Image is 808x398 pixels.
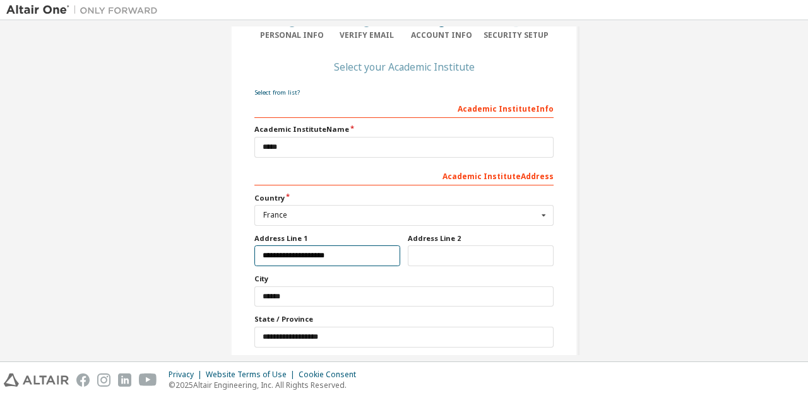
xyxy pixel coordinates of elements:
[139,373,157,387] img: youtube.svg
[254,98,554,118] div: Academic Institute Info
[254,314,554,324] label: State / Province
[169,370,206,380] div: Privacy
[254,30,330,40] div: Personal Info
[118,373,131,387] img: linkedin.svg
[254,355,554,365] label: Postal Code
[479,30,554,40] div: Security Setup
[299,370,364,380] div: Cookie Consent
[254,274,554,284] label: City
[334,63,475,71] div: Select your Academic Institute
[254,193,554,203] label: Country
[97,373,110,387] img: instagram.svg
[206,370,299,380] div: Website Terms of Use
[254,233,400,243] label: Address Line 1
[6,4,164,16] img: Altair One
[254,88,300,97] a: Select from list?
[4,373,69,387] img: altair_logo.svg
[169,380,364,390] p: © 2025 Altair Engineering, Inc. All Rights Reserved.
[76,373,90,387] img: facebook.svg
[254,165,554,185] div: Academic Institute Address
[254,124,554,134] label: Academic Institute Name
[263,211,538,219] div: France
[330,30,405,40] div: Verify Email
[408,233,554,243] label: Address Line 2
[404,30,479,40] div: Account Info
